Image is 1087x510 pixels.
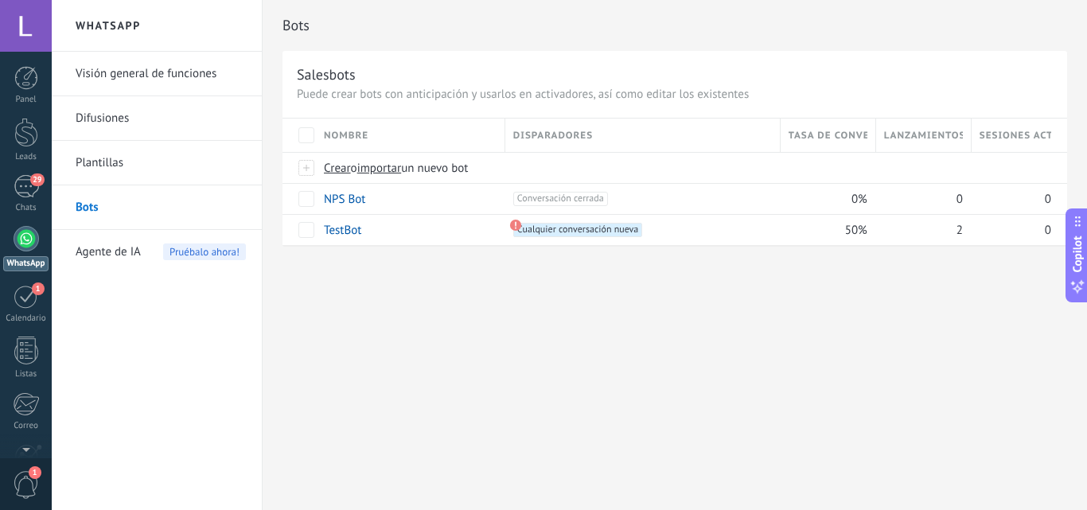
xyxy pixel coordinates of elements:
[781,215,868,245] div: 50%
[52,141,262,185] li: Plantillas
[76,230,141,274] span: Agente de IA
[76,185,246,230] a: Bots
[3,421,49,431] div: Correo
[876,215,964,245] div: 2
[513,192,608,206] span: Conversación cerrada
[513,128,593,143] span: Disparadores
[980,128,1051,143] span: Sesiones activas
[845,223,867,238] span: 50%
[513,223,642,237] span: Cualquier conversación nueva
[52,96,262,141] li: Difusiones
[789,128,867,143] span: Tasa de conversión
[76,96,246,141] a: Difusiones
[401,161,468,176] span: un nuevo bot
[3,256,49,271] div: WhatsApp
[52,185,262,230] li: Bots
[876,153,964,183] div: Bots
[282,10,1067,41] h2: Bots
[324,223,361,238] a: TestBot
[297,65,356,84] div: Salesbots
[324,192,365,207] a: NPS Bot
[357,161,402,176] span: importar
[324,128,368,143] span: Nombre
[52,230,262,274] li: Agente de IA
[297,87,1053,102] p: Puede crear bots con anticipación y usarlos en activadores, así como editar los existentes
[972,184,1051,214] div: 0
[972,215,1051,245] div: 0
[851,192,867,207] span: 0%
[876,184,964,214] div: 0
[52,52,262,96] li: Visión general de funciones
[1069,236,1085,272] span: Copilot
[324,161,351,176] span: Crear
[30,173,44,186] span: 29
[29,466,41,479] span: 1
[32,282,45,295] span: 1
[781,184,868,214] div: 0%
[3,203,49,213] div: Chats
[956,192,963,207] span: 0
[76,52,246,96] a: Visión general de funciones
[3,95,49,105] div: Panel
[1045,223,1051,238] span: 0
[1045,192,1051,207] span: 0
[956,223,963,238] span: 2
[76,141,246,185] a: Plantillas
[972,153,1051,183] div: Bots
[3,369,49,380] div: Listas
[351,161,357,176] span: o
[76,230,246,274] a: Agente de IAPruébalo ahora!
[3,313,49,324] div: Calendario
[3,152,49,162] div: Leads
[163,243,246,260] span: Pruébalo ahora!
[884,128,963,143] span: Lanzamientos totales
